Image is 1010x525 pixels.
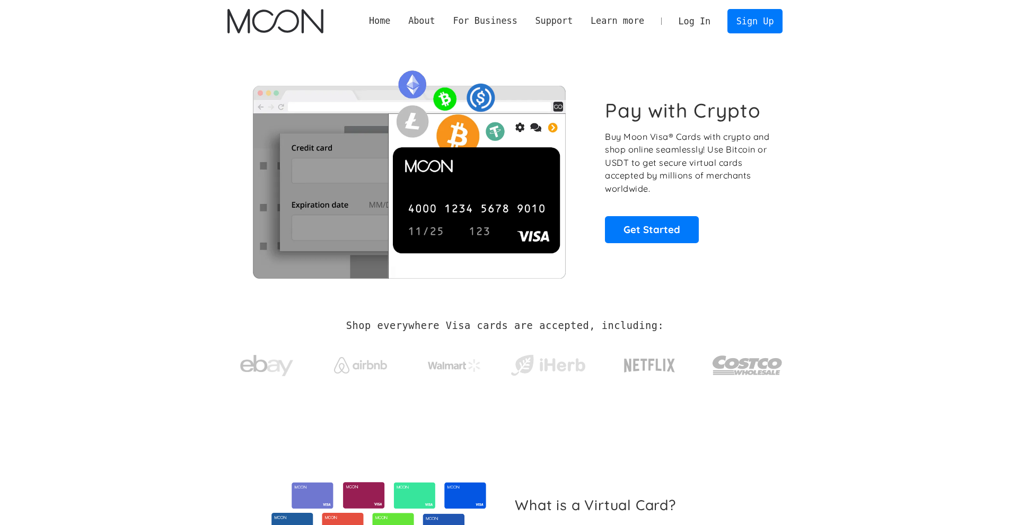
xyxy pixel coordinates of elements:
[605,130,771,195] p: Buy Moon Visa® Cards with crypto and shop online seamlessly! Use Bitcoin or USDT to get secure vi...
[515,496,774,513] h2: What is a Virtual Card?
[727,9,783,33] a: Sign Up
[508,341,587,385] a: iHerb
[508,352,587,379] img: iHerb
[227,63,591,278] img: Moon Cards let you spend your crypto anywhere Visa is accepted.
[360,14,399,28] a: Home
[712,335,783,390] a: Costco
[346,320,664,332] h2: Shop everywhere Visa cards are accepted, including:
[526,14,582,28] div: Support
[428,359,481,372] img: Walmart
[670,10,719,33] a: Log In
[602,342,697,384] a: Netflix
[334,357,387,373] img: Airbnb
[453,14,517,28] div: For Business
[623,352,676,379] img: Netflix
[582,14,653,28] div: Learn more
[408,14,435,28] div: About
[712,345,783,385] img: Costco
[321,346,400,379] a: Airbnb
[227,9,323,33] img: Moon Logo
[444,14,526,28] div: For Business
[535,14,573,28] div: Support
[227,9,323,33] a: home
[399,14,444,28] div: About
[605,216,699,243] a: Get Started
[240,349,293,382] img: ebay
[605,99,761,122] h1: Pay with Crypto
[415,349,494,377] a: Walmart
[227,339,306,388] a: ebay
[591,14,644,28] div: Learn more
